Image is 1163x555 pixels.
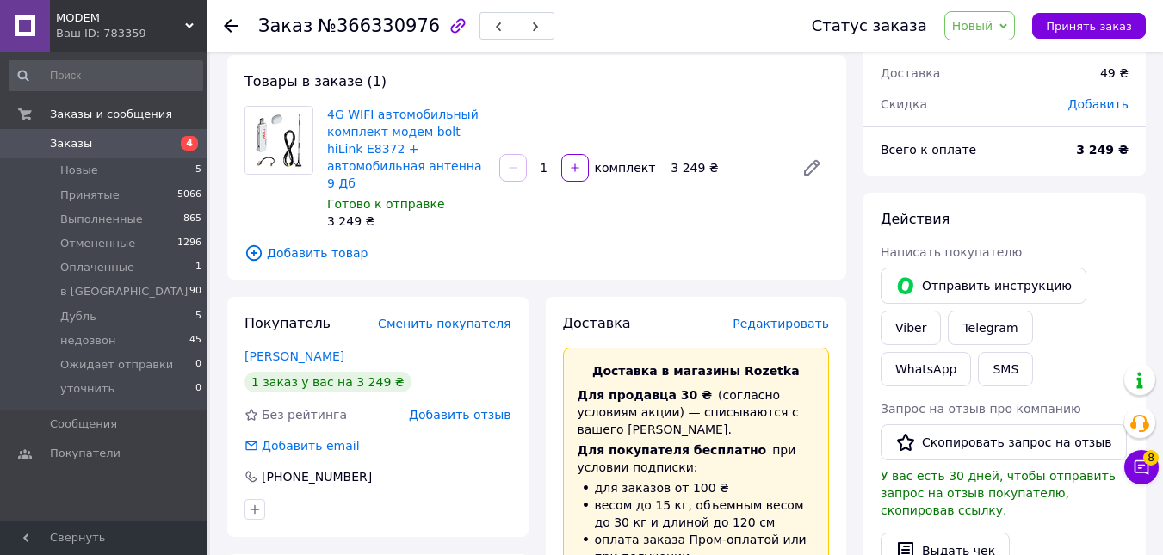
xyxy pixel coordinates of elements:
[244,73,387,89] span: Товары в заказе (1)
[795,151,829,185] a: Редактировать
[183,212,201,227] span: 865
[881,66,940,80] span: Доставка
[318,15,440,36] span: №366330976
[409,408,510,422] span: Добавить отзыв
[195,357,201,373] span: 0
[50,416,117,432] span: Сообщения
[245,107,312,174] img: 4G WIFI автомобильный комплект модем bolt hiLink E8372 + автомобильная антенна 9 Дб
[189,333,201,348] span: 45
[195,260,201,275] span: 1
[1143,450,1159,466] span: 8
[578,479,815,496] li: для заказов от 100 ₴
[50,107,172,122] span: Заказы и сообщения
[327,197,445,211] span: Готово к отправке
[664,156,788,180] div: 3 249 ₴
[60,236,135,251] span: Отмененные
[60,188,120,203] span: Принятые
[244,349,344,363] a: [PERSON_NAME]
[327,213,486,230] div: 3 249 ₴
[378,317,510,330] span: Сменить покупателя
[591,159,658,176] div: комплект
[195,381,201,397] span: 0
[177,236,201,251] span: 1296
[177,188,201,203] span: 5066
[1068,97,1129,111] span: Добавить
[1032,13,1146,39] button: Принять заказ
[578,388,713,402] span: Для продавца 30 ₴
[881,402,1081,416] span: Запрос на отзыв про компанию
[244,244,829,262] span: Добавить товар
[881,311,941,345] a: Viber
[260,437,362,454] div: Добавить email
[978,352,1033,386] button: SMS
[881,469,1116,517] span: У вас есть 30 дней, чтобы отправить запрос на отзыв покупателю, скопировав ссылку.
[243,437,362,454] div: Добавить email
[195,309,201,324] span: 5
[881,268,1086,304] button: Отправить инструкцию
[50,136,92,151] span: Заказы
[258,15,312,36] span: Заказ
[578,443,767,457] span: Для покупателя бесплатно
[881,97,927,111] span: Скидка
[1076,143,1129,157] b: 3 249 ₴
[948,311,1032,345] a: Telegram
[812,17,927,34] div: Статус заказа
[224,17,238,34] div: Вернуться назад
[60,333,115,348] span: недозвон
[1046,20,1132,33] span: Принять заказ
[1124,450,1159,484] button: Чат с покупателем8
[60,381,114,397] span: уточнить
[952,19,993,33] span: Новый
[260,468,374,485] div: [PHONE_NUMBER]
[733,317,829,330] span: Редактировать
[60,309,96,324] span: Дубль
[881,424,1127,460] button: Скопировать запрос на отзыв
[60,284,188,299] span: в [GEOGRAPHIC_DATA]
[244,315,331,331] span: Покупатель
[881,245,1022,259] span: Написать покупателю
[578,496,815,531] li: весом до 15 кг, объемным весом до 30 кг и длиной до 120 см
[60,357,173,373] span: Ожидает отправки
[592,364,800,378] span: Доставка в магазины Rozetka
[578,441,815,476] div: при условии подписки:
[262,408,347,422] span: Без рейтинга
[56,26,207,41] div: Ваш ID: 783359
[56,10,185,26] span: MODEM
[195,163,201,178] span: 5
[881,211,950,227] span: Действия
[327,108,482,190] a: 4G WIFI автомобильный комплект модем bolt hiLink E8372 + автомобильная антенна 9 Дб
[563,315,631,331] span: Доставка
[881,352,971,386] a: WhatsApp
[1090,54,1139,92] div: 49 ₴
[60,212,143,227] span: Выполненные
[244,372,411,392] div: 1 заказ у вас на 3 249 ₴
[60,260,134,275] span: Оплаченные
[181,136,198,151] span: 4
[9,60,203,91] input: Поиск
[60,163,98,178] span: Новые
[189,284,201,299] span: 90
[881,143,976,157] span: Всего к оплате
[50,446,121,461] span: Покупатели
[578,386,815,438] div: (согласно условиям акции) — списываются с вашего [PERSON_NAME].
